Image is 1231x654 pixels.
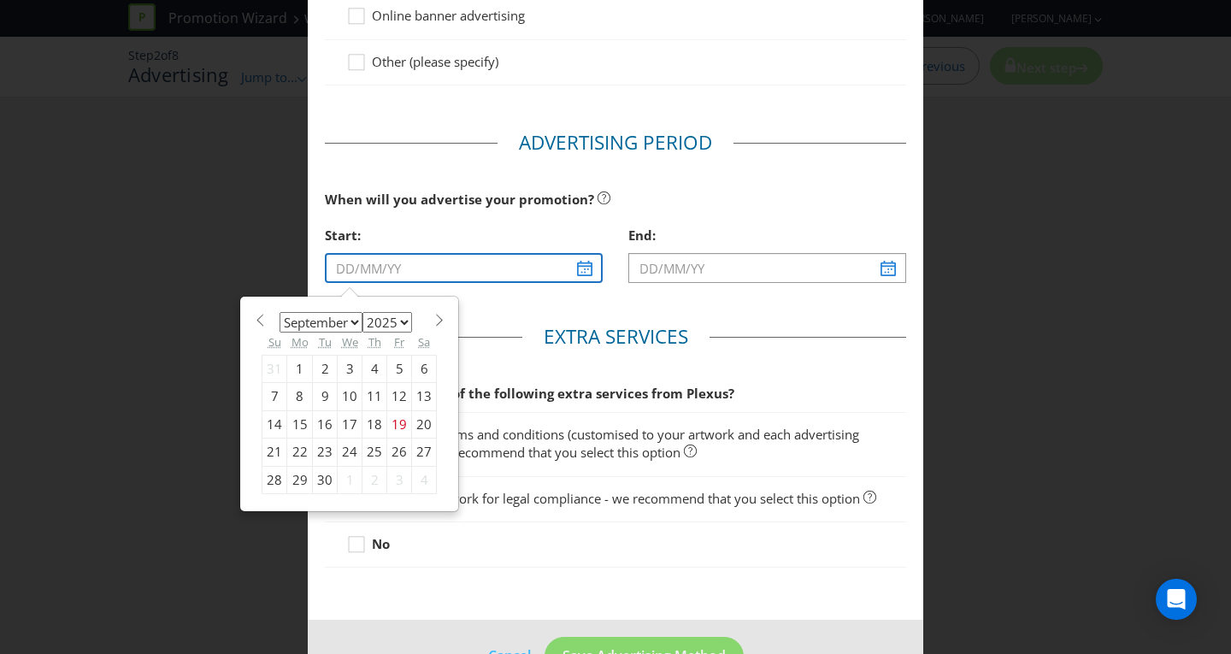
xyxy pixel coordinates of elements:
[313,410,338,438] div: 16
[313,383,338,410] div: 9
[338,355,362,382] div: 3
[313,466,338,493] div: 30
[372,7,525,24] span: Online banner advertising
[287,410,313,438] div: 15
[362,410,387,438] div: 18
[325,218,603,253] div: Start:
[292,334,309,350] abbr: Monday
[338,439,362,466] div: 24
[342,334,358,350] abbr: Wednesday
[372,53,498,70] span: Other (please specify)
[628,253,906,283] input: DD/MM/YY
[628,218,906,253] div: End:
[325,385,734,402] span: Would you like any of the following extra services from Plexus?
[338,383,362,410] div: 10
[262,410,287,438] div: 14
[362,439,387,466] div: 25
[412,383,437,410] div: 13
[412,439,437,466] div: 27
[338,466,362,493] div: 1
[262,383,287,410] div: 7
[412,466,437,493] div: 4
[325,253,603,283] input: DD/MM/YY
[262,355,287,382] div: 31
[394,334,404,350] abbr: Friday
[412,410,437,438] div: 20
[338,410,362,438] div: 17
[412,355,437,382] div: 6
[313,439,338,466] div: 23
[287,355,313,382] div: 1
[268,334,281,350] abbr: Sunday
[372,535,390,552] strong: No
[418,334,430,350] abbr: Saturday
[1156,579,1197,620] div: Open Intercom Messenger
[498,129,733,156] legend: Advertising Period
[287,383,313,410] div: 8
[287,439,313,466] div: 22
[372,490,860,507] span: Review of artwork for legal compliance - we recommend that you select this option
[287,466,313,493] div: 29
[387,439,412,466] div: 26
[362,355,387,382] div: 4
[313,355,338,382] div: 2
[319,334,332,350] abbr: Tuesday
[387,383,412,410] div: 12
[362,383,387,410] div: 11
[372,426,859,461] span: Short form terms and conditions (customised to your artwork and each advertising channel) - we re...
[387,466,412,493] div: 3
[368,334,381,350] abbr: Thursday
[262,466,287,493] div: 28
[522,323,710,351] legend: Extra Services
[325,191,594,208] span: When will you advertise your promotion?
[262,439,287,466] div: 21
[387,410,412,438] div: 19
[387,355,412,382] div: 5
[362,466,387,493] div: 2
